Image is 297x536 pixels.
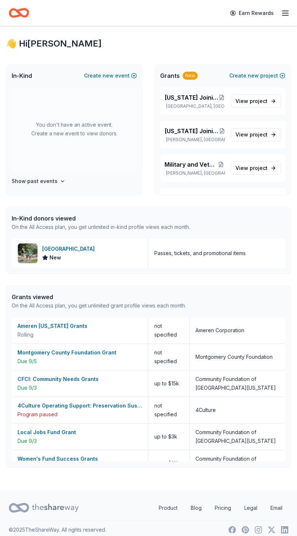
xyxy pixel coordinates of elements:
div: Due 9/3 [17,437,142,445]
span: [US_STATE] Joining Forces Grant Search [165,93,218,102]
a: Email [265,501,288,515]
a: View project [231,95,281,108]
div: Grants viewed [12,293,186,301]
a: Product [153,501,183,515]
div: up to $15k [148,370,190,397]
div: On the All Access plan, you get unlimited in-kind profile views each month. [12,223,190,231]
div: not specified [148,317,190,344]
span: [US_STATE] Joining Forces Southern Region [PERSON_NAME] and Veterans Night Out [165,127,219,135]
span: Military and Veterans and Families [165,160,217,169]
a: Blog [185,501,207,515]
a: Home [9,4,29,21]
span: New [49,253,61,262]
p: [GEOGRAPHIC_DATA], [GEOGRAPHIC_DATA] [165,103,225,109]
div: Montgomery County Foundation Grant [17,348,142,357]
span: In-Kind [12,71,32,80]
div: Community Foundation of [GEOGRAPHIC_DATA][US_STATE] [195,428,280,445]
div: Rolling [17,330,142,339]
span: new [248,71,259,80]
div: not specified [148,344,190,370]
div: Passes, tickets, and promotional items [154,249,246,258]
p: [PERSON_NAME], [GEOGRAPHIC_DATA] [165,137,225,143]
a: Pricing [209,501,237,515]
div: Due 9/5 [17,357,142,366]
button: Createnewevent [84,71,137,80]
div: Program paused [17,410,142,419]
span: View [235,164,268,172]
div: 4Culture [195,406,216,414]
a: View project [231,128,281,141]
nav: quick links [153,501,288,515]
div: Women's Fund Success Grants [17,454,142,463]
a: Legal [238,501,263,515]
span: Veteran Mental Health [165,194,214,202]
div: Due 9/3 [17,384,142,392]
div: Ameren [US_STATE] Grants [17,322,142,330]
a: Earn Rewards [226,7,278,20]
span: new [103,71,114,80]
button: Show past events [12,177,66,186]
div: You don't have an active event. Create a new event to view donors. [12,87,137,171]
div: CFCI: Community Needs Grants [17,375,142,384]
p: [PERSON_NAME], [GEOGRAPHIC_DATA] [165,170,225,176]
img: Image for Decatur Park District [18,243,37,263]
span: View [235,97,268,106]
span: project [250,131,268,138]
span: View [235,130,268,139]
button: Createnewproject [229,71,285,80]
div: Local Jobs Fund Grant [17,428,142,437]
div: On the All Access plan, you get unlimited grant profile views each month. [12,301,186,310]
p: © 2025 TheShareWay. All rights reserved. [9,525,106,534]
div: not specified [148,397,190,423]
a: View project [231,162,281,175]
h4: Show past events [12,177,58,186]
div: 4Culture Operating Support: Preservation Sustained Support [17,401,142,410]
div: up to $3k [148,424,190,450]
div: New [183,72,198,80]
div: Ameren Corporation [195,326,244,335]
div: 👋 Hi [PERSON_NAME] [6,38,291,49]
span: project [250,98,268,104]
div: Community Foundation of [GEOGRAPHIC_DATA][US_STATE] [195,375,280,392]
div: up to $10k [148,450,190,476]
div: Montgomery County Foundation [195,353,273,361]
span: Grants [160,71,180,80]
div: Community Foundation of [GEOGRAPHIC_DATA][US_STATE] [195,454,280,472]
span: project [250,165,268,171]
div: In-Kind donors viewed [12,214,190,223]
div: [GEOGRAPHIC_DATA] [42,245,98,253]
